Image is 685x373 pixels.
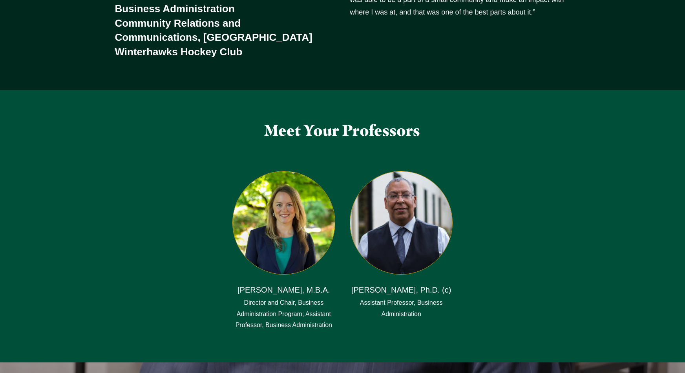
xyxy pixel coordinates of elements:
h6: [PERSON_NAME], Ph.D. (c) [351,284,451,295]
img: Faculty Headshot Heather Lohmolder [233,171,335,274]
a: [PERSON_NAME], Ph.D. (c) [351,275,451,295]
a: [PERSON_NAME], M.B.A. [237,275,330,295]
h3: Meet Your Professors [193,122,492,140]
span: Director and Chair, Business Administration Program; Assistant Professor, Business Administration [232,297,335,331]
img: Victor Reynolds [350,171,452,274]
h6: [PERSON_NAME], M.B.A. [237,284,330,295]
span: Assistant Professor, Business Administration [350,297,453,320]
